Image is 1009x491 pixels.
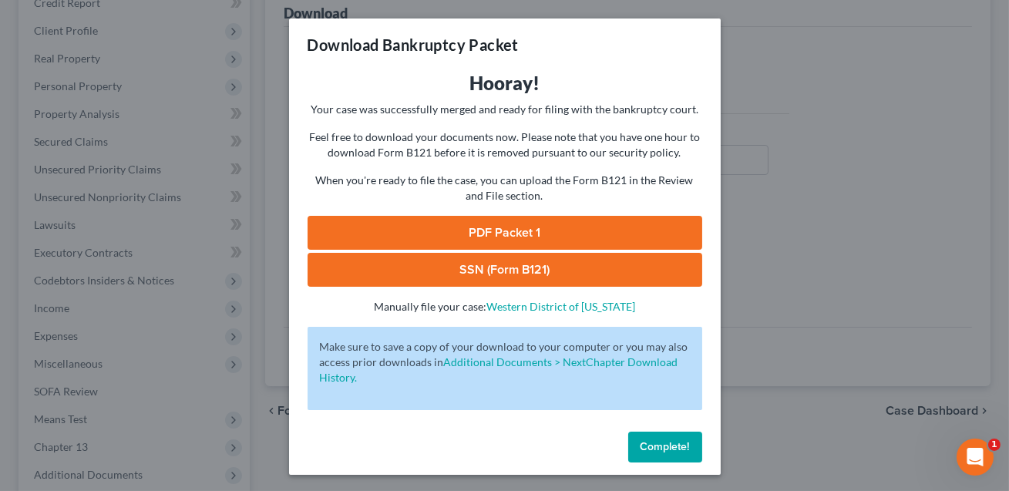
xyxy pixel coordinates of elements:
p: Make sure to save a copy of your download to your computer or you may also access prior downloads in [320,339,690,385]
h3: Hooray! [308,71,702,96]
span: 1 [988,439,1001,451]
a: SSN (Form B121) [308,253,702,287]
a: PDF Packet 1 [308,216,702,250]
p: Manually file your case: [308,299,702,314]
p: Your case was successfully merged and ready for filing with the bankruptcy court. [308,102,702,117]
p: Feel free to download your documents now. Please note that you have one hour to download Form B12... [308,129,702,160]
span: Complete! [641,440,690,453]
button: Complete! [628,432,702,462]
p: When you're ready to file the case, you can upload the Form B121 in the Review and File section. [308,173,702,203]
a: Additional Documents > NextChapter Download History. [320,355,678,384]
h3: Download Bankruptcy Packet [308,34,519,55]
a: Western District of [US_STATE] [486,300,635,313]
iframe: Intercom live chat [957,439,994,476]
